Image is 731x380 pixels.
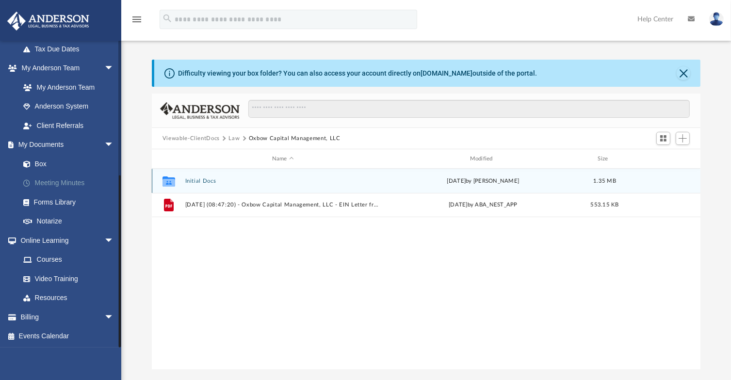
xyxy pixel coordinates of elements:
[131,14,143,25] i: menu
[178,68,537,79] div: Difficulty viewing your box folder? You can also access your account directly on outside of the p...
[590,202,618,207] span: 553.15 KB
[7,307,129,327] a: Billingarrow_drop_down
[385,155,581,163] div: Modified
[585,155,624,163] div: Size
[421,69,472,77] a: [DOMAIN_NAME]
[14,212,129,231] a: Notarize
[162,134,220,143] button: Viewable-ClientDocs
[385,201,581,209] div: [DATE] by ABA_NEST_APP
[14,154,124,174] a: Box
[185,202,381,208] button: [DATE] (08:47:20) - Oxbow Capital Management, LLC - EIN Letter from IRS.pdf
[249,134,341,143] button: Oxbow Capital Management, LLC
[152,169,700,369] div: grid
[104,231,124,251] span: arrow_drop_down
[14,97,124,116] a: Anderson System
[7,135,129,155] a: My Documentsarrow_drop_down
[228,134,240,143] button: Law
[14,174,129,193] a: Meeting Minutes
[676,132,690,145] button: Add
[185,178,381,184] button: Initial Docs
[14,39,129,59] a: Tax Due Dates
[7,231,124,250] a: Online Learningarrow_drop_down
[248,100,690,118] input: Search files and folders
[162,13,173,24] i: search
[14,269,119,288] a: Video Training
[14,250,124,269] a: Courses
[628,155,696,163] div: id
[156,155,180,163] div: id
[104,59,124,79] span: arrow_drop_down
[131,18,143,25] a: menu
[677,66,690,80] button: Close
[104,135,124,155] span: arrow_drop_down
[656,132,671,145] button: Switch to Grid View
[14,116,124,135] a: Client Referrals
[593,178,616,184] span: 1.35 MB
[7,59,124,78] a: My Anderson Teamarrow_drop_down
[14,192,124,212] a: Forms Library
[104,307,124,327] span: arrow_drop_down
[14,288,124,308] a: Resources
[184,155,380,163] div: Name
[385,177,581,186] div: [DATE] by [PERSON_NAME]
[709,12,724,26] img: User Pic
[7,327,129,346] a: Events Calendar
[4,12,92,31] img: Anderson Advisors Platinum Portal
[14,78,119,97] a: My Anderson Team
